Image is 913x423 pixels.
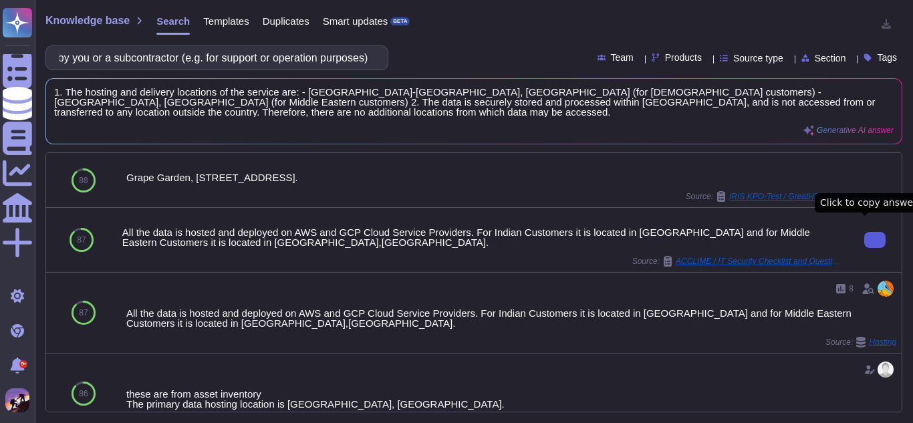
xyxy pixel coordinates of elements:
span: Tags [877,53,897,62]
div: All the data is hosted and deployed on AWS and GCP Cloud Service Providers. For Indian Customers ... [126,308,896,328]
button: user [3,386,39,415]
span: Section [815,53,846,63]
span: Templates [203,16,249,26]
span: Products [665,53,702,62]
span: IRIS KPO-Test / GreatHR Supplier Assurance Questionnaire GreytHr (002) [729,192,896,200]
span: Hosting [869,338,896,346]
img: user [5,388,29,412]
span: Search [156,16,190,26]
div: All the data is hosted and deployed on AWS and GCP Cloud Service Providers. For Indian Customers ... [122,227,843,247]
span: Duplicates [263,16,309,26]
span: 8 [849,285,854,293]
span: Team [611,53,634,62]
span: 87 [77,236,86,244]
div: 9+ [19,360,27,368]
span: 1. The hosting and delivery locations of the service are: - [GEOGRAPHIC_DATA]-[GEOGRAPHIC_DATA], ... [54,87,894,117]
span: 88 [79,176,88,184]
span: Generative AI answer [817,126,894,134]
span: ACCLIME / IT Security Checklist and Questions ver 1.8.1 [676,257,843,265]
img: user [878,281,894,297]
div: these are from asset inventory The primary data hosting location is [GEOGRAPHIC_DATA], [GEOGRAPHI... [126,389,896,409]
span: Source type [733,53,783,63]
img: user [878,362,894,378]
span: 86 [79,390,88,398]
span: Source: [686,191,896,202]
div: Grape Garden, [STREET_ADDRESS]. [126,172,896,182]
span: Smart updates [323,16,388,26]
span: 87 [79,309,88,317]
span: Source: [632,256,843,267]
div: BETA [390,17,410,25]
span: Knowledge base [45,15,130,26]
input: Search a question or template... [53,46,374,69]
span: Source: [825,337,896,347]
